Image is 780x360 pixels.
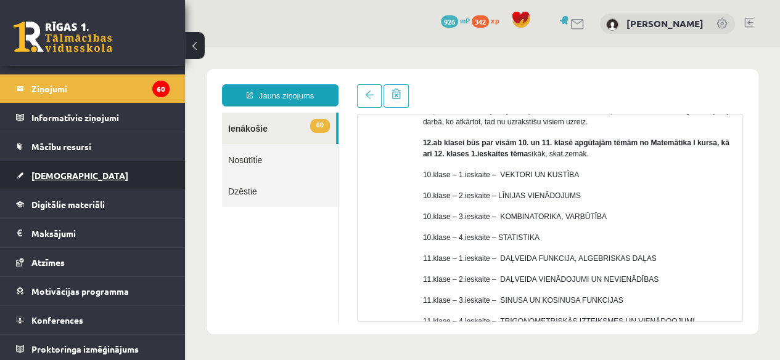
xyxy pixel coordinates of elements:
a: Ziņojumi60 [16,74,170,103]
span: mP [460,15,470,25]
img: Terēza Jermaka [606,18,618,31]
a: 926 mP [441,15,470,25]
a: Jauns ziņojums [37,37,154,59]
span: 342 [472,15,489,28]
a: Maksājumi [16,219,170,247]
a: 60Ienākošie [37,65,151,97]
p: 10.klase – 1.ieskaite – VEKTORI UN KUSTĪBA [238,122,548,133]
span: Atzīmes [31,257,65,268]
a: Motivācijas programma [16,277,170,305]
span: [DEMOGRAPHIC_DATA] [31,170,128,181]
legend: Maksājumi [31,219,170,247]
p: 10.klase – 4.ieskaite – STATISTIKA [238,185,548,196]
a: [PERSON_NAME] [626,17,704,30]
a: Informatīvie ziņojumi [16,103,170,132]
strong: 12.ab klasei būs par visām 10. un 11. klasē apgūtajām tēmām no Matemātika I kursa, kā arī 12. kla... [238,91,544,111]
a: Nosūtītie [37,97,153,128]
a: Atzīmes [16,248,170,276]
span: Proktoringa izmēģinājums [31,343,139,354]
p: 11.klase – 4.ieskaite – TRIGONOMETRISKĀS IZTEIKSMES UN VIENĀDOOJUMI [238,268,548,279]
span: Digitālie materiāli [31,199,105,210]
span: xp [491,15,499,25]
a: Mācību resursi [16,132,170,161]
a: Konferences [16,306,170,334]
p: 11.klase – 3.ieskaite – SINUSA UN KOSINUSA FUNKCIJAS [238,247,548,258]
p: sīkāk, skat.zemāk. [238,90,548,112]
a: 342 xp [472,15,505,25]
p: 11.klase – 2.ieskaite – DAĻVEIDA VIENĀDOJUMI UN NEVIENĀDĪBAS [238,226,548,238]
span: Motivācijas programma [31,286,129,297]
i: 60 [152,81,170,97]
p: Saņemu vēstules ar jautājumus par to kādi temati būs iekļauti oktobra skolas diagnosticējošajā da... [238,58,548,80]
p: 10.klase – 2.ieskaite – LĪNIJAS VIENĀDOJUMS [238,143,548,154]
a: Dzēstie [37,128,153,159]
span: Mācību resursi [31,141,91,152]
a: [DEMOGRAPHIC_DATA] [16,161,170,190]
p: 11.klase – 1.ieskaite – DAĻVEIDA FUNKCIJA, ALGEBRISKAS DAĻAS [238,206,548,217]
p: 10.klase – 3.ieskaite – KOMBINATORIKA, VARBŪTĪBA [238,164,548,175]
a: Digitālie materiāli [16,190,170,218]
a: Rīgas 1. Tālmācības vidusskola [14,22,112,52]
span: 60 [125,71,145,86]
span: 926 [441,15,458,28]
span: Konferences [31,314,83,326]
legend: Ziņojumi [31,74,170,103]
legend: Informatīvie ziņojumi [31,103,170,132]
